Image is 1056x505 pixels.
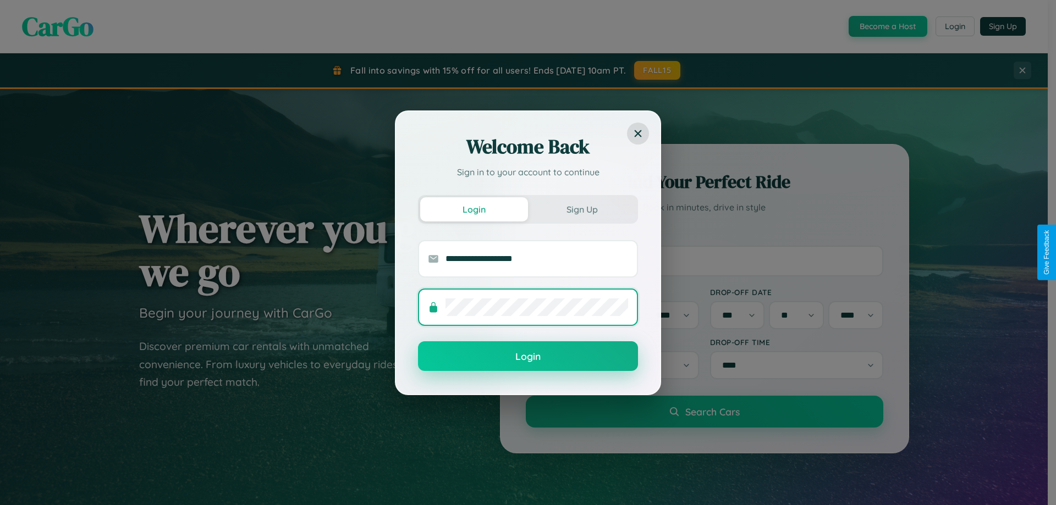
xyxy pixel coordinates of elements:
p: Sign in to your account to continue [418,165,638,179]
div: Give Feedback [1043,230,1050,275]
button: Sign Up [528,197,636,221]
button: Login [418,341,638,371]
h2: Welcome Back [418,134,638,160]
button: Login [420,197,528,221]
